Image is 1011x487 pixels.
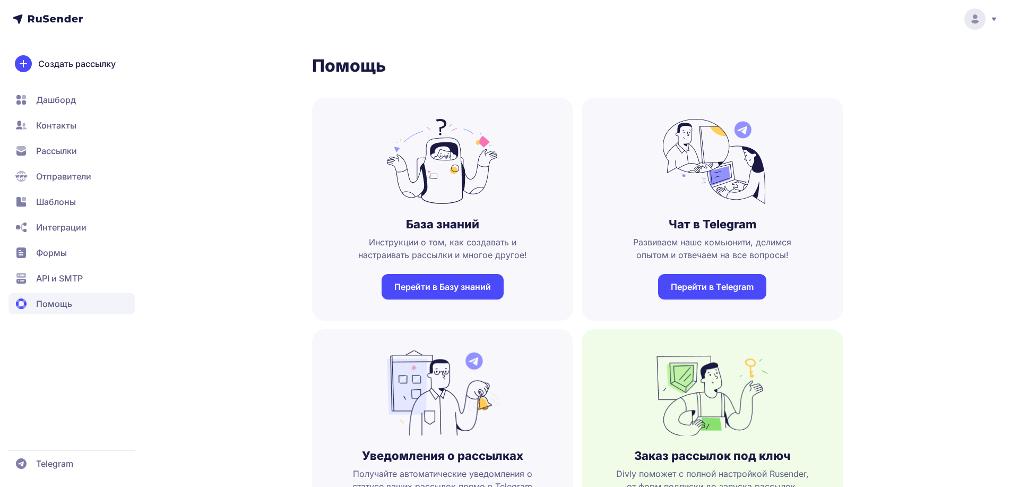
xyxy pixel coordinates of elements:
h3: База знаний [406,217,479,232]
span: Рассылки [36,144,77,157]
a: Telegram [8,453,135,474]
img: no_photo [387,351,498,435]
span: Создать рассылку [38,57,116,70]
span: Формы [36,246,67,259]
a: Перейти в Базу знаний [382,274,504,300]
span: Развиваем наше комьюнити, делимся опытом и отвечаем на все вопросы! [599,236,826,261]
span: Помощь [36,297,72,310]
span: Шаблоны [36,195,76,208]
span: Контакты [36,119,76,132]
span: Инструкции о том, как создавать и настраивать рассылки и многое другое! [329,236,557,261]
span: Telegram [36,457,73,470]
a: Перейти в Telegram [658,274,766,300]
h3: Чат в Telegram [669,217,756,232]
h1: Помощь [312,55,843,76]
h3: Заказ рассылок под ключ [634,448,790,463]
span: Отправители [36,170,91,183]
span: Интеграции [36,221,87,234]
span: API и SMTP [36,272,83,285]
img: no_photo [656,119,768,204]
span: Дашборд [36,93,76,106]
img: no_photo [387,119,498,204]
img: no_photo [656,351,768,435]
h3: Уведомления о рассылках [362,448,523,463]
